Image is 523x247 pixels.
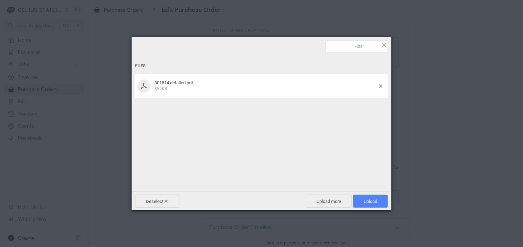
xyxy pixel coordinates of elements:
[380,41,388,49] span: Click here or hit ESC to close picker
[154,80,193,85] span: 301514 detailed.pdf
[306,195,352,208] span: Upload more
[152,80,379,92] div: 301514 detailed.pdf
[326,40,388,52] input: Filter
[135,195,180,208] span: Deselect All
[135,60,388,73] div: Files
[353,195,388,208] span: Upload
[154,86,167,91] span: 852KB
[364,199,377,204] span: Upload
